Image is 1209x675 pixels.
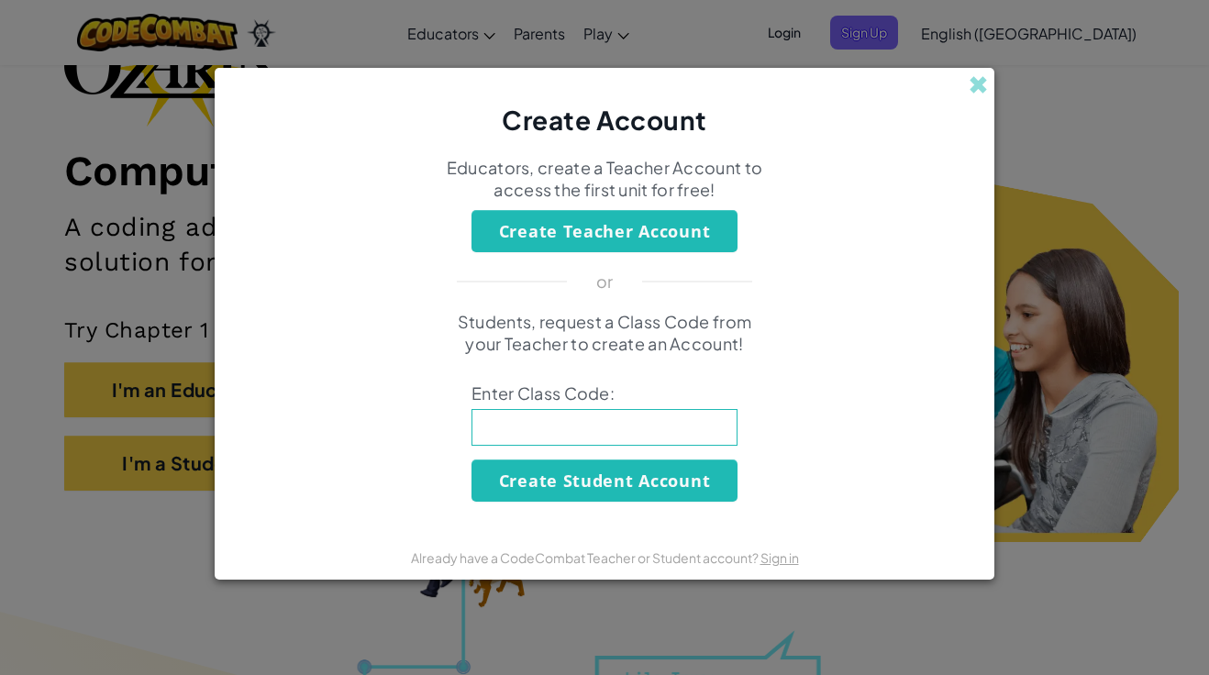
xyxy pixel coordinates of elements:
[502,104,707,136] span: Create Account
[596,271,614,293] p: or
[471,459,738,502] button: Create Student Account
[411,549,760,566] span: Already have a CodeCombat Teacher or Student account?
[760,549,799,566] a: Sign in
[471,210,738,252] button: Create Teacher Account
[471,382,738,404] span: Enter Class Code:
[444,311,765,355] p: Students, request a Class Code from your Teacher to create an Account!
[444,157,765,201] p: Educators, create a Teacher Account to access the first unit for free!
